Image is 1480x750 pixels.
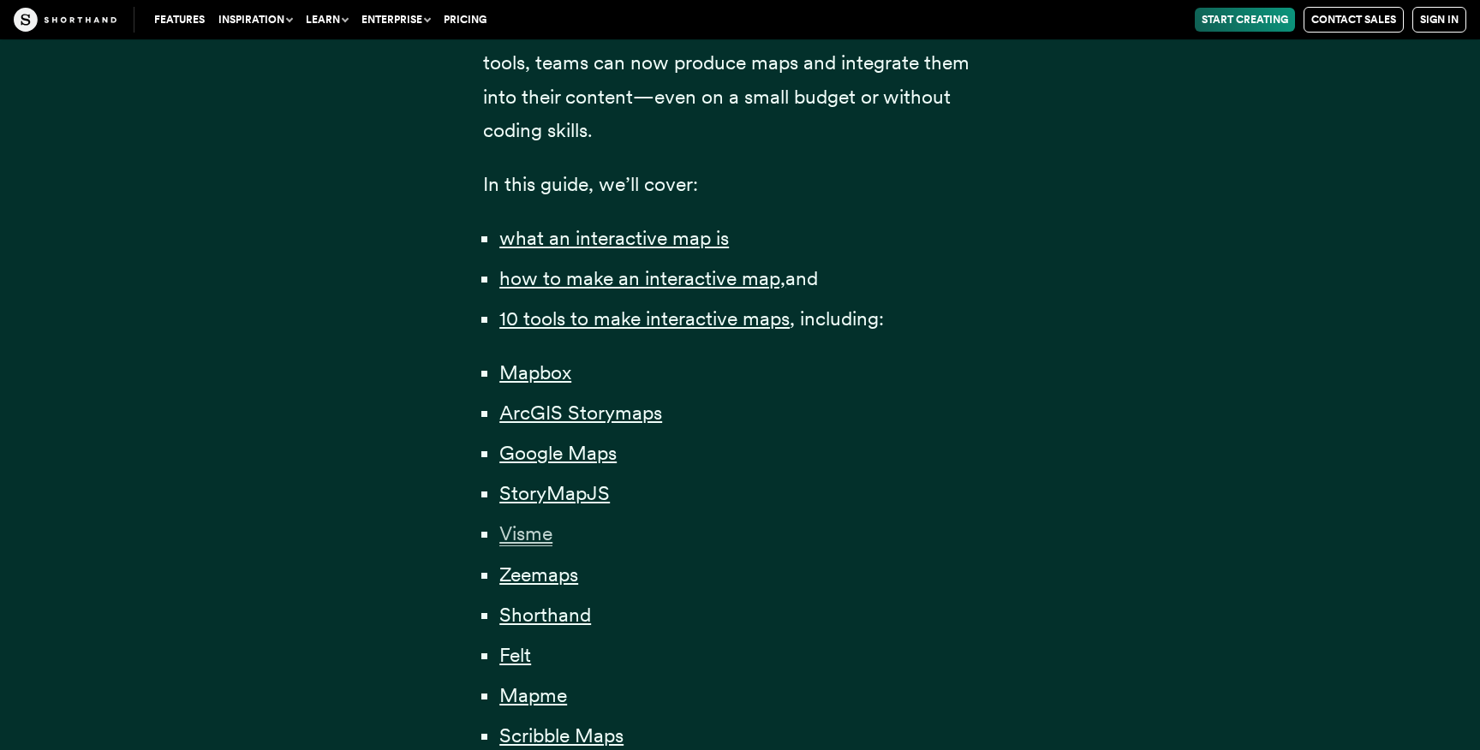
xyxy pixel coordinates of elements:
span: and [785,266,818,290]
a: Felt [499,643,531,667]
a: Pricing [437,8,493,32]
a: Google Maps [499,441,617,465]
button: Enterprise [355,8,437,32]
a: Start Creating [1195,8,1295,32]
a: Mapbox [499,360,571,384]
a: Zeemaps [499,562,578,586]
span: , including: [790,307,884,330]
a: 10 tools to make interactive maps [499,307,790,330]
a: how to make an interactive map, [499,266,785,290]
a: ArcGIS Storymaps [499,401,662,425]
a: Sign in [1412,7,1466,33]
a: Mapme [499,683,567,707]
a: what an interactive map is [499,226,729,250]
a: Contact Sales [1304,7,1404,33]
button: Inspiration [212,8,299,32]
a: Shorthand [499,603,591,627]
span: The good news is that, with the rise of interactive mapping tools, teams can now produce maps and... [483,17,993,141]
span: In this guide, we’ll cover: [483,172,698,196]
a: Visme [499,521,552,545]
button: Learn [299,8,355,32]
img: The Craft [14,8,116,32]
a: StoryMapJS [499,481,610,505]
a: Scribble Maps [499,723,624,747]
span: Visme [499,521,552,546]
a: Features [147,8,212,32]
